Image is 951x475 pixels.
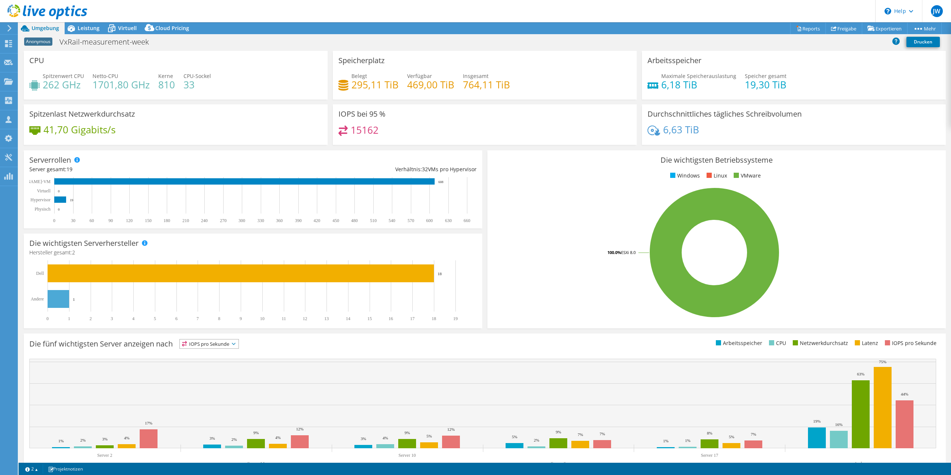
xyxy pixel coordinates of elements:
[43,126,116,134] h4: 41,70 Gigabits/s
[275,435,281,440] text: 4%
[447,427,455,432] text: 12%
[767,339,786,347] li: CPU
[282,316,286,321] text: 11
[324,316,329,321] text: 13
[346,316,350,321] text: 14
[238,218,245,223] text: 300
[445,218,452,223] text: 630
[31,296,44,302] text: Andere
[705,172,727,180] li: Linux
[29,239,139,247] h3: Die wichtigsten Serverhersteller
[73,297,75,302] text: 1
[247,461,264,466] text: Server 14
[422,166,428,173] span: 32
[661,72,736,79] span: Maximale Speicherauslastung
[813,419,821,423] text: 19%
[126,218,133,223] text: 120
[220,218,227,223] text: 270
[163,218,170,223] text: 180
[29,56,44,65] h3: CPU
[36,271,44,276] text: Dell
[426,218,433,223] text: 600
[438,180,444,184] text: 608
[24,38,52,46] span: Anonymous
[600,432,605,436] text: 7%
[43,81,84,89] h4: 262 GHz
[90,218,94,223] text: 60
[367,316,372,321] text: 15
[71,218,75,223] text: 30
[351,81,399,89] h4: 295,11 TiB
[218,316,220,321] text: 8
[835,422,843,427] text: 16%
[257,218,264,223] text: 330
[29,110,135,118] h3: Spitzenlast Netzwerkdurchsatz
[184,81,211,89] h4: 33
[210,436,215,440] text: 3%
[66,166,72,173] span: 19
[231,437,237,442] text: 2%
[407,81,454,89] h4: 469,00 TiB
[29,248,477,257] h4: Hersteller gesamt:
[351,218,358,223] text: 480
[29,165,253,173] div: Server gesamt:
[58,439,64,443] text: 1%
[790,23,826,34] a: Reports
[883,339,937,347] li: IOPS pro Sekunde
[853,339,878,347] li: Latenz
[791,339,848,347] li: Netzwerkdurchsatz
[432,316,436,321] text: 18
[901,392,908,396] text: 44%
[92,72,118,79] span: Netto-CPU
[493,156,940,164] h3: Die wichtigsten Betriebssysteme
[43,72,84,79] span: Spitzenwert CPU
[90,316,92,321] text: 2
[685,438,691,443] text: 1%
[389,316,393,321] text: 16
[108,218,113,223] text: 90
[745,81,786,89] h4: 19,30 TiB
[714,339,762,347] li: Arbeitsspeicher
[405,430,410,435] text: 9%
[303,316,307,321] text: 12
[338,110,386,118] h3: IOPS bei 95 %
[118,25,137,32] span: Virtuell
[463,81,510,89] h4: 764,11 TiB
[663,439,669,443] text: 1%
[46,316,49,321] text: 0
[68,316,70,321] text: 1
[907,23,942,34] a: Mehr
[30,197,51,202] text: Hypervisor
[124,436,130,440] text: 4%
[707,431,713,435] text: 8%
[438,271,442,276] text: 18
[407,72,432,79] span: Verfügbar
[825,23,862,34] a: Freigabe
[184,72,211,79] span: CPU-Sockel
[399,453,416,458] text: Server 10
[197,316,199,321] text: 7
[647,56,701,65] h3: Arbeitsspeicher
[332,218,339,223] text: 450
[180,339,238,348] span: IOPS pro Sekunde
[732,172,761,180] li: VMware
[201,218,208,223] text: 240
[453,316,458,321] text: 19
[931,5,943,17] span: JW
[701,453,718,458] text: Server 17
[80,438,86,442] text: 2%
[158,72,173,79] span: Kerne
[426,434,432,438] text: 5%
[383,436,388,440] text: 4%
[58,189,60,193] text: 0
[37,188,51,193] text: Virtuell
[145,218,152,223] text: 150
[668,172,700,180] li: Windows
[351,72,367,79] span: Belegt
[260,316,264,321] text: 10
[661,81,736,89] h4: 6,18 TiB
[158,81,175,89] h4: 810
[97,453,112,458] text: Server 2
[410,316,415,321] text: 17
[745,72,786,79] span: Speicher gesamt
